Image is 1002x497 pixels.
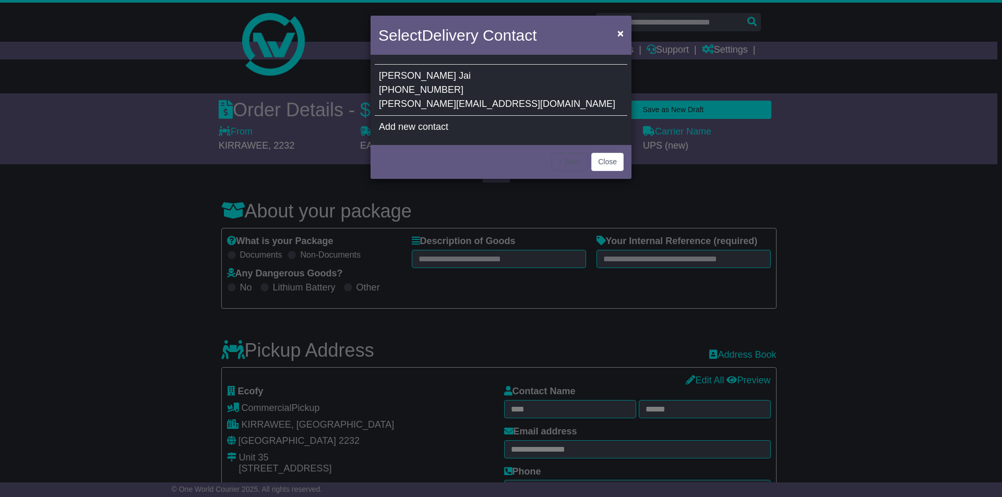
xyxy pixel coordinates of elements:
span: Add new contact [379,122,448,132]
span: [PERSON_NAME][EMAIL_ADDRESS][DOMAIN_NAME] [379,99,615,109]
span: Contact [483,27,536,44]
span: Jai [459,70,471,81]
h4: Select [378,23,536,47]
button: < Back [552,153,588,171]
span: × [617,27,624,39]
button: Close [591,153,624,171]
button: Close [612,22,629,44]
span: Delivery [422,27,478,44]
span: [PHONE_NUMBER] [379,84,463,95]
span: [PERSON_NAME] [379,70,456,81]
